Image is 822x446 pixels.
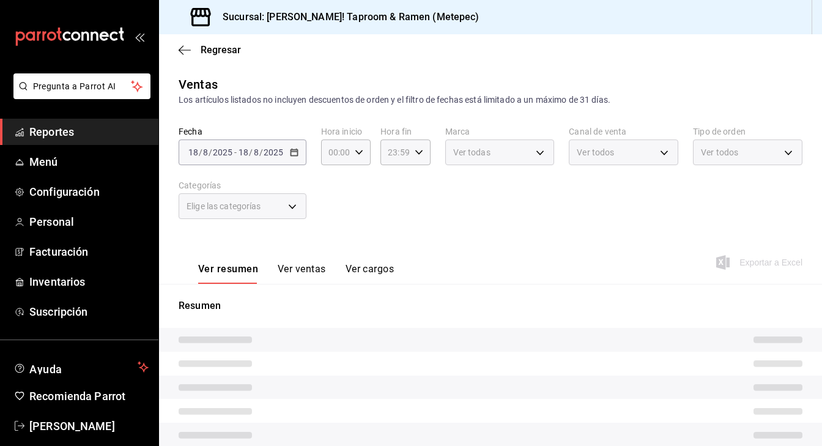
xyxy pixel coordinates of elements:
[179,94,802,106] div: Los artículos listados no incluyen descuentos de orden y el filtro de fechas está limitado a un m...
[577,146,614,158] span: Ver todos
[569,127,678,136] label: Canal de venta
[29,303,149,320] span: Suscripción
[29,360,133,374] span: Ayuda
[29,184,149,200] span: Configuración
[259,147,263,157] span: /
[278,263,326,284] button: Ver ventas
[380,127,430,136] label: Hora fin
[29,418,149,434] span: [PERSON_NAME]
[453,146,491,158] span: Ver todas
[33,80,131,93] span: Pregunta a Parrot AI
[179,127,306,136] label: Fecha
[253,147,259,157] input: --
[249,147,253,157] span: /
[693,127,802,136] label: Tipo de orden
[202,147,209,157] input: --
[9,89,150,102] a: Pregunta a Parrot AI
[701,146,738,158] span: Ver todos
[238,147,249,157] input: --
[29,124,149,140] span: Reportes
[213,10,480,24] h3: Sucursal: [PERSON_NAME]! Taproom & Ramen (Metepec)
[188,147,199,157] input: --
[321,127,371,136] label: Hora inicio
[29,273,149,290] span: Inventarios
[445,127,555,136] label: Marca
[179,75,218,94] div: Ventas
[187,200,261,212] span: Elige las categorías
[179,181,306,190] label: Categorías
[209,147,212,157] span: /
[29,154,149,170] span: Menú
[201,44,241,56] span: Regresar
[179,44,241,56] button: Regresar
[29,214,149,230] span: Personal
[29,388,149,404] span: Recomienda Parrot
[29,243,149,260] span: Facturación
[135,32,144,42] button: open_drawer_menu
[179,299,802,313] p: Resumen
[13,73,150,99] button: Pregunta a Parrot AI
[234,147,237,157] span: -
[198,263,394,284] div: navigation tabs
[263,147,284,157] input: ----
[212,147,233,157] input: ----
[199,147,202,157] span: /
[198,263,258,284] button: Ver resumen
[346,263,394,284] button: Ver cargos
